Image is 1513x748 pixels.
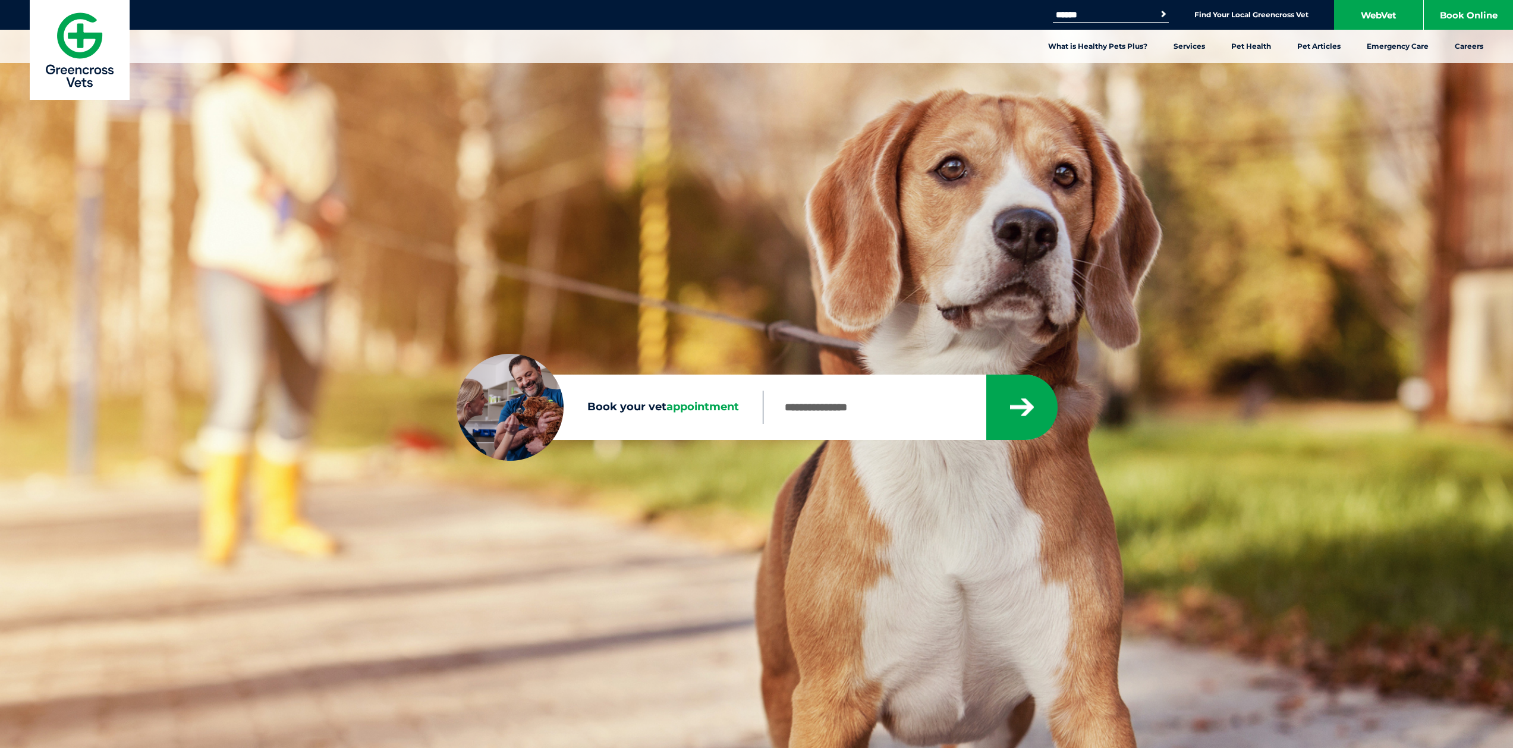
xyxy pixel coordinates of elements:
a: Services [1160,30,1218,63]
span: appointment [666,400,739,413]
a: Careers [1442,30,1496,63]
a: Pet Articles [1284,30,1354,63]
a: Emergency Care [1354,30,1442,63]
a: Find Your Local Greencross Vet [1194,10,1308,20]
a: What is Healthy Pets Plus? [1035,30,1160,63]
a: Pet Health [1218,30,1284,63]
button: Search [1157,8,1169,20]
label: Book your vet [457,398,763,416]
